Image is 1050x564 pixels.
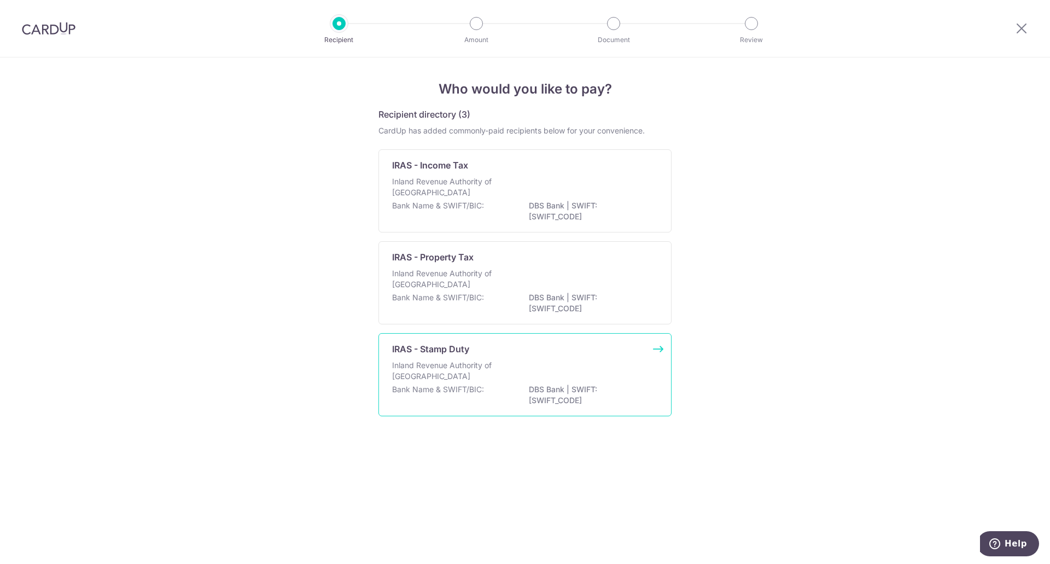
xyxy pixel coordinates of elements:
div: CardUp has added commonly-paid recipients below for your convenience. [378,125,672,136]
p: DBS Bank | SWIFT: [SWIFT_CODE] [529,384,651,406]
p: Inland Revenue Authority of [GEOGRAPHIC_DATA] [392,176,508,198]
p: Document [573,34,654,45]
p: Inland Revenue Authority of [GEOGRAPHIC_DATA] [392,360,508,382]
h5: Recipient directory (3) [378,108,470,121]
iframe: Opens a widget where you can find more information [980,531,1039,559]
img: CardUp [22,22,75,35]
p: DBS Bank | SWIFT: [SWIFT_CODE] [529,292,651,314]
p: IRAS - Property Tax [392,251,474,264]
p: Bank Name & SWIFT/BIC: [392,292,484,303]
p: Review [711,34,792,45]
p: IRAS - Income Tax [392,159,468,172]
h4: Who would you like to pay? [378,79,672,99]
p: Recipient [299,34,380,45]
p: Amount [436,34,517,45]
p: Bank Name & SWIFT/BIC: [392,200,484,211]
p: DBS Bank | SWIFT: [SWIFT_CODE] [529,200,651,222]
p: Inland Revenue Authority of [GEOGRAPHIC_DATA] [392,268,508,290]
p: Bank Name & SWIFT/BIC: [392,384,484,395]
p: IRAS - Stamp Duty [392,342,469,356]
